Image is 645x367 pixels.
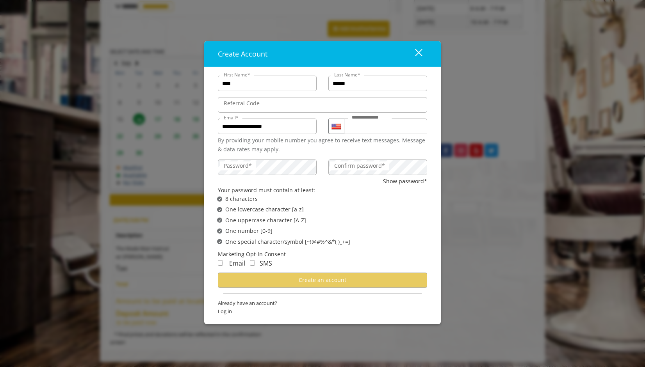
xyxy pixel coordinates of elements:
[328,160,427,175] input: ConfirmPassword
[220,99,264,108] label: Referral Code
[218,49,267,59] span: Create Account
[218,239,221,245] span: ✔
[328,119,344,134] div: Country
[218,206,221,213] span: ✔
[225,237,350,246] span: One special character/symbol [~!@#%^&*( )_+=]
[383,177,427,186] button: Show password*
[220,114,242,121] label: Email*
[220,161,256,170] label: Password*
[218,76,317,91] input: FirstName
[401,46,427,62] button: close dialog
[218,299,427,307] span: Already have an account?
[406,48,422,60] div: close dialog
[218,119,317,134] input: Email
[218,136,427,154] div: By providing your mobile number you agree to receive text messages. Message & data rates may apply.
[218,97,427,113] input: ReferralCode
[330,71,364,78] label: Last Name*
[225,205,304,214] span: One lowercase character [a-z]
[225,195,258,203] span: 8 characters
[218,261,223,266] input: Receive Marketing Email
[225,216,306,225] span: One uppercase character [A-Z]
[218,160,317,175] input: Password
[260,259,272,268] span: SMS
[225,227,273,235] span: One number [0-9]
[328,76,427,91] input: Lastname
[218,273,427,288] button: Create an account
[218,186,427,194] div: Your password must contain at least:
[299,276,346,284] span: Create an account
[250,261,255,266] input: Receive Marketing SMS
[229,259,245,268] span: Email
[218,228,221,234] span: ✔
[218,217,221,223] span: ✔
[218,250,427,259] div: Marketing Opt-in Consent
[220,71,254,78] label: First Name*
[218,307,427,316] span: Log in
[330,161,389,170] label: Confirm password*
[218,196,221,202] span: ✔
